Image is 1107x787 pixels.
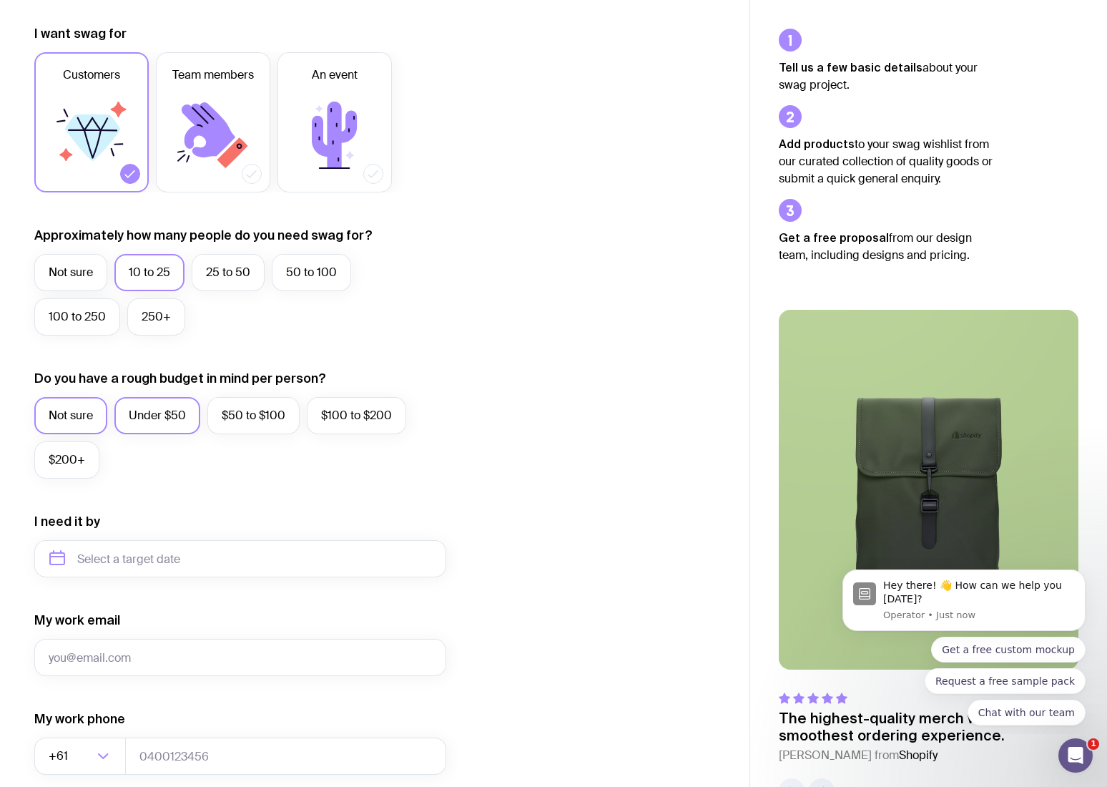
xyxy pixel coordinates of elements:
label: 100 to 250 [34,298,120,336]
strong: Add products [779,137,855,150]
label: My work email [34,612,120,629]
label: 50 to 100 [272,254,351,291]
span: Customers [63,67,120,84]
label: Not sure [34,254,107,291]
input: 0400123456 [125,738,446,775]
label: $100 to $200 [307,397,406,434]
label: 10 to 25 [114,254,184,291]
iframe: Intercom notifications message [821,557,1107,734]
iframe: Intercom live chat [1058,738,1093,773]
label: Under $50 [114,397,200,434]
label: My work phone [34,710,125,728]
strong: Get a free proposal [779,231,889,244]
label: I need it by [34,513,100,530]
label: $200+ [34,441,99,479]
label: Not sure [34,397,107,434]
span: 1 [1088,738,1099,750]
p: The highest-quality merch with the smoothest ordering experience. [779,710,1078,744]
label: 25 to 50 [192,254,265,291]
label: $50 to $100 [207,397,300,434]
div: Search for option [34,738,126,775]
input: you@email.com [34,639,446,676]
p: about your swag project. [779,59,993,94]
span: An event [312,67,358,84]
label: Approximately how many people do you need swag for? [34,227,373,244]
input: Select a target date [34,540,446,577]
label: 250+ [127,298,185,336]
label: Do you have a rough budget in mind per person? [34,370,326,387]
p: from our design team, including designs and pricing. [779,229,993,264]
span: Shopify [899,748,938,763]
input: Search for option [71,738,93,775]
label: I want swag for [34,25,127,42]
strong: Tell us a few basic details [779,61,923,74]
p: to your swag wishlist from our curated collection of quality goods or submit a quick general enqu... [779,135,993,187]
cite: [PERSON_NAME] from [779,747,1078,764]
span: Team members [172,67,254,84]
span: +61 [49,738,71,775]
